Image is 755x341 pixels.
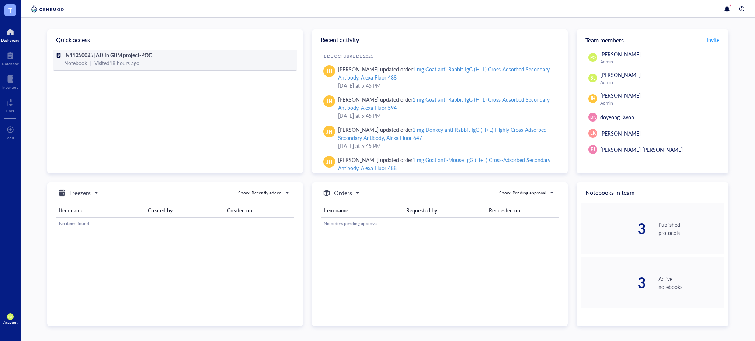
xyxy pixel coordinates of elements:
[145,204,224,217] th: Created by
[326,97,333,105] span: JH
[499,190,546,196] div: Show: Pending approval
[706,34,720,46] button: Invite
[658,221,724,237] div: Published protocols
[90,59,91,67] div: |
[590,130,596,137] span: EK
[658,275,724,291] div: Active notebooks
[1,26,20,42] a: Dashboard
[600,50,641,58] span: [PERSON_NAME]
[323,53,562,59] div: 1 de octubre de 2025
[600,130,641,137] span: [PERSON_NAME]
[591,75,595,81] span: SL
[338,142,556,150] div: [DATE] at 5:45 PM
[590,114,596,120] span: DK
[338,81,556,89] div: [DATE] at 5:45 PM
[318,153,562,183] a: JH[PERSON_NAME] updated order1 mg Goat anti-Mouse IgG (H+L) Cross-Adsorbed Secondary Antibody, Al...
[238,190,282,196] div: Show: Recently added
[312,29,568,50] div: Recent activity
[334,189,352,197] h5: Orders
[2,85,18,89] div: Inventory
[600,92,641,99] span: [PERSON_NAME]
[338,156,556,172] div: [PERSON_NAME] updated order
[2,61,19,66] div: Notebook
[338,112,556,120] div: [DATE] at 5:45 PM
[94,59,139,67] div: Visited 18 hours ago
[338,126,547,141] div: 1 mg Donkey anti-Rabbit IgG (H+L) Highly Cross-Adsorbed Secondary Antibody, Alexa Fluor 647
[318,123,562,153] a: JH[PERSON_NAME] updated order1 mg Donkey anti-Rabbit IgG (H+L) Highly Cross-Adsorbed Secondary An...
[338,96,550,111] div: 1 mg Goat anti-Rabbit IgG (H+L) Cross-Adsorbed Secondary Antibody, Alexa Fluor 594
[2,50,19,66] a: Notebook
[326,67,333,75] span: JH
[321,204,403,217] th: Item name
[590,55,596,61] span: PO
[324,220,556,227] div: No orders pending approval
[707,36,719,43] span: Invite
[403,204,486,217] th: Requested by
[600,71,641,78] span: [PERSON_NAME]
[338,156,550,172] div: 1 mg Goat anti-Mouse IgG (H+L) Cross-Adsorbed Secondary Antibody, Alexa Fluor 488
[600,80,721,85] div: Admin
[600,59,721,65] div: Admin
[581,221,647,236] div: 3
[486,204,559,217] th: Requested on
[47,29,303,50] div: Quick access
[338,95,556,112] div: [PERSON_NAME] updated order
[326,158,333,166] span: JH
[64,59,87,67] div: Notebook
[59,220,291,227] div: No items found
[2,73,18,89] a: Inventory
[600,100,721,106] div: Admin
[326,127,333,136] span: JH
[6,97,14,113] a: Core
[338,126,556,142] div: [PERSON_NAME] updated order
[8,315,12,319] span: PO
[318,62,562,92] a: JH[PERSON_NAME] updated order1 mg Goat anti-Rabbit IgG (H+L) Cross-Adsorbed Secondary Antibody, A...
[6,109,14,113] div: Core
[318,92,562,123] a: JH[PERSON_NAME] updated order1 mg Goat anti-Rabbit IgG (H+L) Cross-Adsorbed Secondary Antibody, A...
[338,65,556,81] div: [PERSON_NAME] updated order
[600,113,634,121] span: doyeong Kwon
[591,146,595,153] span: EJ
[338,66,550,81] div: 1 mg Goat anti-Rabbit IgG (H+L) Cross-Adsorbed Secondary Antibody, Alexa Fluor 488
[224,204,294,217] th: Created on
[581,275,647,290] div: 3
[29,4,66,13] img: genemod-logo
[577,29,728,50] div: Team members
[577,182,728,203] div: Notebooks in team
[600,146,683,153] span: [PERSON_NAME] [PERSON_NAME]
[3,320,18,324] div: Account
[590,95,595,102] span: JH
[69,189,91,197] h5: Freezers
[8,6,12,15] span: T
[7,136,14,140] div: Add
[56,204,145,217] th: Item name
[1,38,20,42] div: Dashboard
[64,51,152,59] span: [N11250025] AD in GBM project-POC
